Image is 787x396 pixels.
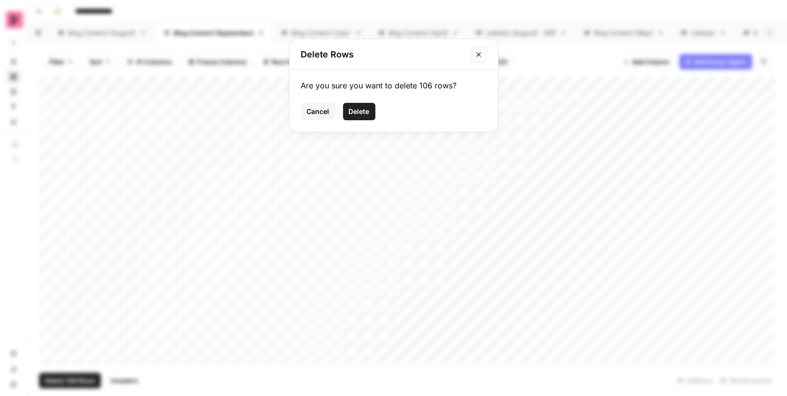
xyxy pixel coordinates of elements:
button: Delete [343,103,375,120]
span: Cancel [307,107,330,116]
div: Are you sure you want to delete 106 rows? [301,80,486,91]
span: Delete [349,107,370,116]
button: Cancel [301,103,335,120]
h2: Delete Rows [301,48,465,61]
button: Close modal [471,47,486,62]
